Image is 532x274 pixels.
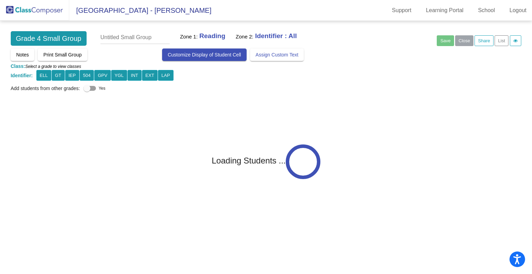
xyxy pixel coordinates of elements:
[236,33,254,40] h5: Zone 2:
[472,5,500,16] a: School
[11,31,87,46] span: Grade 4 Small Group
[16,52,29,58] span: Notes
[455,35,473,46] button: Close
[158,70,174,81] button: LAP
[168,52,241,58] span: Customize Display of Student Cell
[250,48,304,61] button: Assign Custom Text
[11,48,35,61] button: Notes
[100,31,170,44] input: Untitled Small Group
[387,5,417,16] a: Support
[65,70,79,81] button: IEP
[11,63,81,69] span: Class:
[256,52,298,58] span: Assign Custom Text
[510,35,521,46] a: Activity Log
[11,73,33,78] span: Identifier:
[199,32,225,39] b: Reading
[475,35,494,46] a: Share
[162,48,247,61] button: Customize Display of Student Cell
[255,32,297,39] b: Identifier : All
[25,64,81,69] i: Select a grade to view classes
[504,5,532,16] a: Logout
[11,81,80,92] span: Add students from other grades:
[142,70,158,81] button: EXT
[212,156,286,166] h2: Loading Students ...
[420,5,469,16] a: Learning Portal
[80,70,94,81] button: 504
[495,35,508,46] button: List
[69,5,211,16] span: [GEOGRAPHIC_DATA] - [PERSON_NAME]
[437,35,454,46] button: Save
[99,84,106,92] span: Yes
[43,52,81,58] span: Print Small Group
[180,33,198,40] h5: Zone 1:
[127,70,142,81] button: INT
[38,48,87,61] button: Print Small Group
[94,70,110,81] button: GPV
[52,70,65,81] button: GT
[111,70,127,81] button: YGL
[36,70,51,81] button: ELL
